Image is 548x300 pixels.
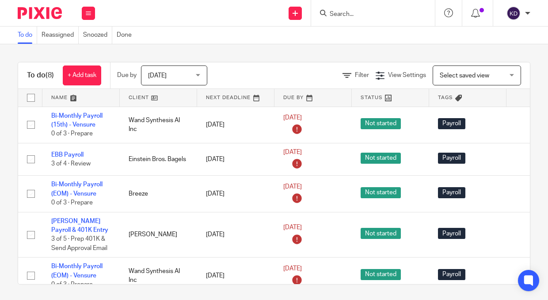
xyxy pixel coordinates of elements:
td: [DATE] [197,107,274,143]
td: [DATE] [197,258,274,294]
td: Wand Synthesis AI Inc [120,258,197,294]
span: 0 of 3 · Prepare [51,200,93,206]
span: Not started [361,228,401,239]
a: Bi-Monthly Payroll (EOM) - Vensure [51,181,103,196]
span: Payroll [438,228,465,239]
span: 3 of 5 · Prep 401K & Send Approval Email [51,236,107,251]
span: [DATE] [283,149,302,155]
span: [DATE] [283,184,302,190]
td: Einstein Bros. Bagels [120,143,197,176]
span: Payroll [438,118,465,129]
input: Search [329,11,408,19]
td: [PERSON_NAME] [120,212,197,258]
span: Filter [355,72,369,78]
td: [DATE] [197,176,274,212]
td: [DATE] [197,143,274,176]
span: 3 of 4 · Review [51,161,91,167]
span: Not started [361,153,401,164]
span: [DATE] [283,224,302,231]
span: [DATE] [148,73,167,79]
span: Payroll [438,153,465,164]
span: Tags [438,95,453,100]
span: Not started [361,187,401,198]
span: Payroll [438,187,465,198]
span: Not started [361,118,401,129]
span: 0 of 3 · Prepare [51,131,93,137]
a: EBB Payroll [51,152,84,158]
a: + Add task [63,65,101,85]
span: Payroll [438,269,465,280]
img: Pixie [18,7,62,19]
a: Bi-Monthly Payroll (15th) - Vensure [51,113,103,128]
span: 0 of 3 · Prepare [51,281,93,288]
span: (8) [46,72,54,79]
a: Bi-Monthly Payroll (EOM) - Vensure [51,263,103,278]
a: Reassigned [42,27,79,44]
span: [DATE] [283,115,302,121]
h1: To do [27,71,54,80]
td: Breeze [120,176,197,212]
a: To do [18,27,37,44]
span: Not started [361,269,401,280]
td: [DATE] [197,212,274,258]
span: Select saved view [440,73,489,79]
span: View Settings [388,72,426,78]
p: Due by [117,71,137,80]
a: Snoozed [83,27,112,44]
a: Done [117,27,136,44]
span: [DATE] [283,265,302,272]
a: [PERSON_NAME] Payroll & 401K Entry [51,218,108,233]
td: Wand Synthesis AI Inc [120,107,197,143]
img: svg%3E [506,6,521,20]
